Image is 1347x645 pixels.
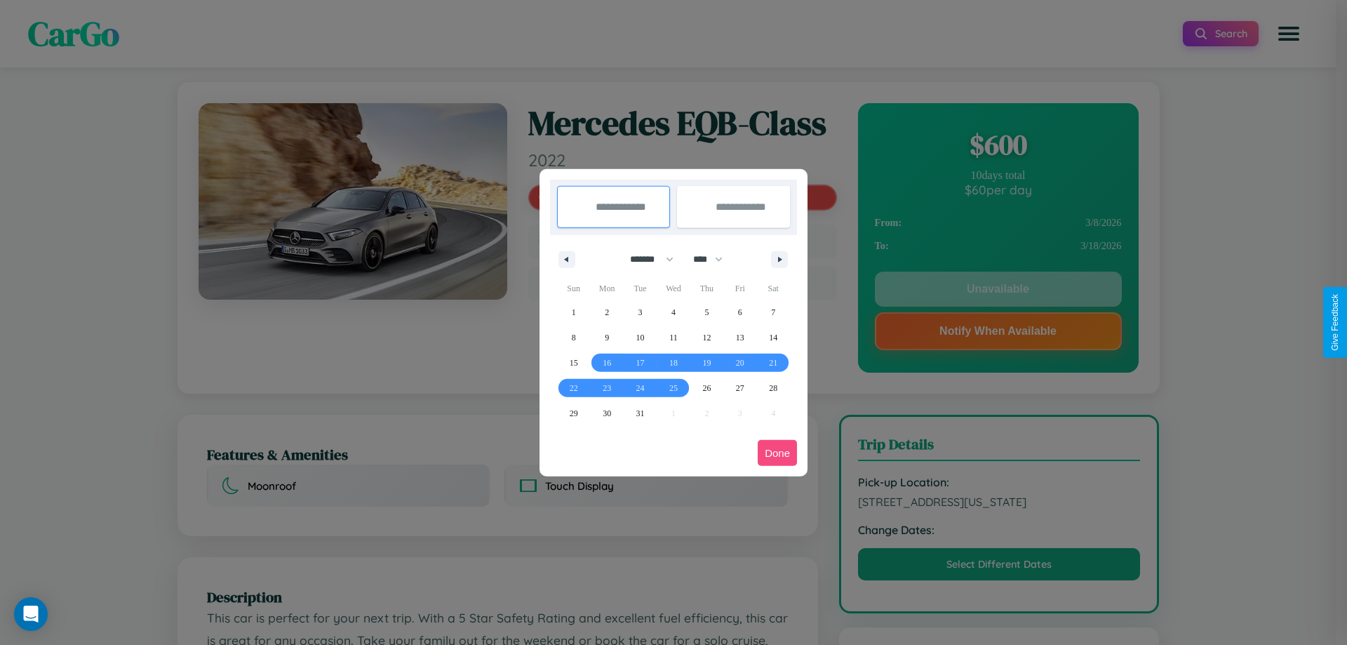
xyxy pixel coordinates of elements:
[624,300,657,325] button: 3
[702,375,711,401] span: 26
[570,375,578,401] span: 22
[757,325,790,350] button: 14
[570,401,578,426] span: 29
[657,375,690,401] button: 25
[736,325,744,350] span: 13
[723,277,756,300] span: Fri
[590,375,623,401] button: 23
[669,350,678,375] span: 18
[590,277,623,300] span: Mon
[624,375,657,401] button: 24
[690,350,723,375] button: 19
[657,350,690,375] button: 18
[14,597,48,631] div: Open Intercom Messenger
[736,350,744,375] span: 20
[590,350,623,375] button: 16
[758,440,797,466] button: Done
[657,277,690,300] span: Wed
[603,350,611,375] span: 16
[624,401,657,426] button: 31
[638,300,643,325] span: 3
[557,350,590,375] button: 15
[757,300,790,325] button: 7
[690,325,723,350] button: 12
[590,325,623,350] button: 9
[723,325,756,350] button: 13
[605,325,609,350] span: 9
[736,375,744,401] span: 27
[624,325,657,350] button: 10
[690,277,723,300] span: Thu
[690,375,723,401] button: 26
[557,375,590,401] button: 22
[671,300,676,325] span: 4
[570,350,578,375] span: 15
[603,401,611,426] span: 30
[572,325,576,350] span: 8
[669,375,678,401] span: 25
[757,375,790,401] button: 28
[702,325,711,350] span: 12
[690,300,723,325] button: 5
[771,300,775,325] span: 7
[723,300,756,325] button: 6
[657,325,690,350] button: 11
[723,350,756,375] button: 20
[572,300,576,325] span: 1
[1330,294,1340,351] div: Give Feedback
[738,300,742,325] span: 6
[590,300,623,325] button: 2
[624,277,657,300] span: Tue
[636,401,645,426] span: 31
[603,375,611,401] span: 23
[769,375,777,401] span: 28
[636,375,645,401] span: 24
[590,401,623,426] button: 30
[657,300,690,325] button: 4
[624,350,657,375] button: 17
[636,350,645,375] span: 17
[769,350,777,375] span: 21
[669,325,678,350] span: 11
[605,300,609,325] span: 2
[704,300,709,325] span: 5
[723,375,756,401] button: 27
[757,350,790,375] button: 21
[757,277,790,300] span: Sat
[557,325,590,350] button: 8
[769,325,777,350] span: 14
[557,277,590,300] span: Sun
[557,401,590,426] button: 29
[636,325,645,350] span: 10
[702,350,711,375] span: 19
[557,300,590,325] button: 1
